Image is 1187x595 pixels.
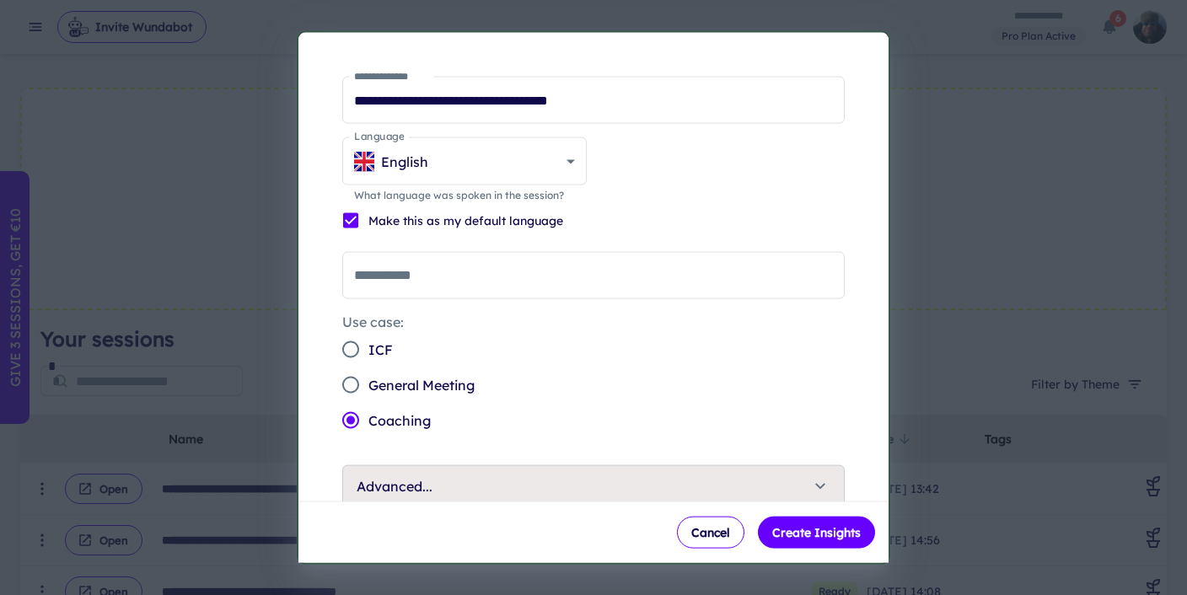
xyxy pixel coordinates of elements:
button: Cancel [677,516,744,548]
p: What language was spoken in the session? [354,188,575,203]
legend: Use case: [342,313,404,332]
p: English [381,151,428,171]
p: Advanced... [357,476,432,496]
label: Language [354,130,404,144]
img: GB [354,151,374,171]
span: Coaching [368,410,431,431]
button: Advanced... [343,466,844,507]
span: General Meeting [368,375,475,395]
button: Create Insights [758,516,875,548]
p: Make this as my default language [368,212,563,230]
span: ICF [368,340,393,360]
